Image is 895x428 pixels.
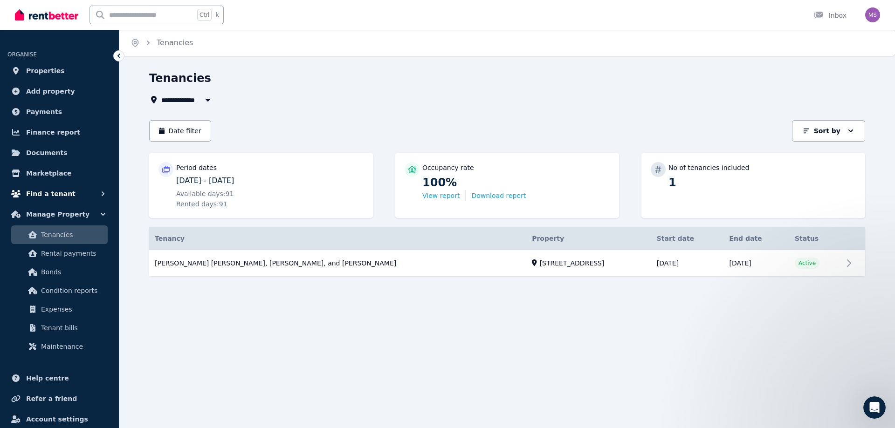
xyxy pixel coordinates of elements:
[814,126,840,136] p: Sort by
[422,191,460,200] button: View report
[11,319,108,337] a: Tenant bills
[7,102,111,121] a: Payments
[11,244,108,263] a: Rental payments
[129,332,143,350] span: 😞
[7,164,111,183] a: Marketplace
[41,341,104,352] span: Maintenance
[668,175,856,190] p: 1
[863,396,886,419] iframe: Intercom live chat
[149,71,211,86] h1: Tenancies
[172,332,197,350] span: smiley reaction
[26,373,69,384] span: Help centre
[814,11,847,20] div: Inbox
[11,337,108,356] a: Maintenance
[471,191,526,200] button: Download report
[6,4,24,21] button: go back
[7,389,111,408] a: Refer a friend
[7,184,111,203] button: Find a tenant
[298,4,315,20] div: Close
[11,281,108,300] a: Condition reports
[7,369,111,387] a: Help centre
[11,300,108,319] a: Expenses
[41,322,104,333] span: Tenant bills
[123,362,198,369] a: Open in help center
[155,234,185,243] span: Tenancy
[26,209,89,220] span: Manage Property
[7,123,111,142] a: Finance report
[157,37,193,48] span: Tenancies
[668,163,749,172] p: No of tenancies included
[7,143,111,162] a: Documents
[149,120,211,142] button: Date filter
[26,168,71,179] span: Marketplace
[41,304,104,315] span: Expenses
[280,4,298,21] button: Collapse window
[124,332,148,350] span: disappointed reaction
[7,205,111,224] button: Manage Property
[176,163,217,172] p: Period dates
[176,199,227,209] span: Rented days: 91
[7,61,111,80] a: Properties
[41,266,104,278] span: Bonds
[422,175,610,190] p: 100%
[11,263,108,281] a: Bonds
[176,189,234,198] span: Available days: 91
[26,86,75,97] span: Add property
[11,225,108,244] a: Tenancies
[26,393,77,404] span: Refer a friend
[26,147,68,158] span: Documents
[215,11,219,19] span: k
[7,51,37,58] span: ORGANISE
[26,414,88,425] span: Account settings
[178,332,191,350] span: 😃
[792,120,865,142] button: Sort by
[26,106,62,117] span: Payments
[41,285,104,296] span: Condition reports
[422,163,474,172] p: Occupancy rate
[26,188,76,199] span: Find a tenant
[26,65,65,76] span: Properties
[651,227,724,250] th: Start date
[7,82,111,101] a: Add property
[148,332,172,350] span: neutral face reaction
[197,9,212,21] span: Ctrl
[26,127,80,138] span: Finance report
[789,227,843,250] th: Status
[11,322,310,333] div: Did this answer your question?
[526,227,651,250] th: Property
[41,248,104,259] span: Rental payments
[119,30,204,56] nav: Breadcrumb
[41,229,104,240] span: Tenancies
[153,332,167,350] span: 😐
[15,8,78,22] img: RentBetter
[176,175,364,186] p: [DATE] - [DATE]
[723,227,789,250] th: End date
[149,250,865,277] a: View details for Candace Shafell, Kaylea Hales, and Angelica Wright
[865,7,880,22] img: Munira Said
